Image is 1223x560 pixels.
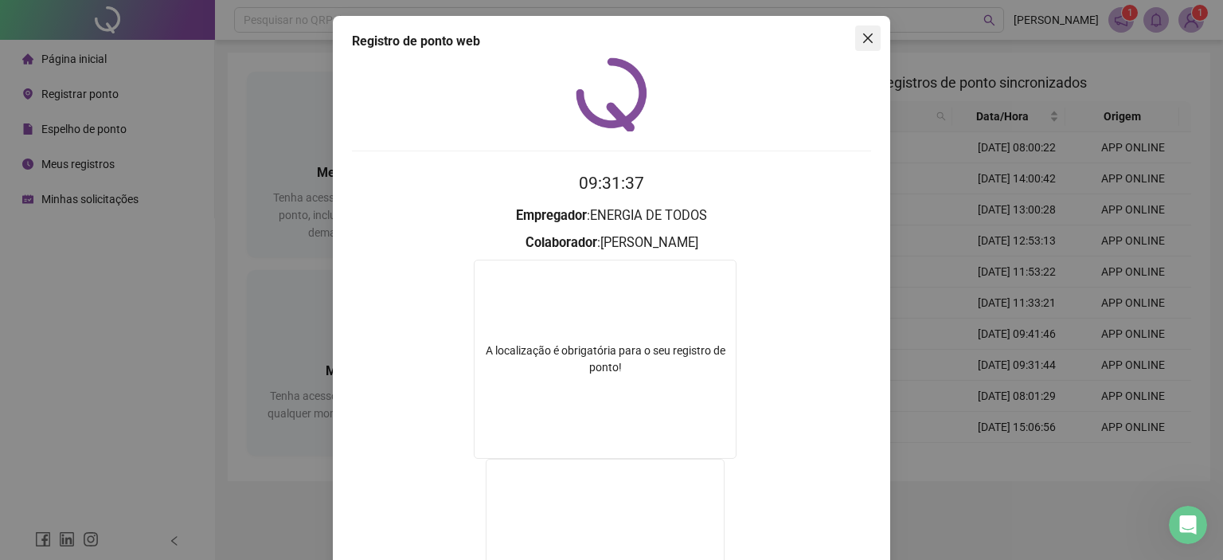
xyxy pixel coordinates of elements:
iframe: Intercom live chat [1169,506,1207,544]
img: QRPoint [576,57,647,131]
span: close [862,32,874,45]
div: Registro de ponto web [352,32,871,51]
strong: Empregador [516,208,587,223]
button: Close [855,25,881,51]
h3: : ENERGIA DE TODOS [352,206,871,226]
strong: Colaborador [526,235,597,250]
h3: : [PERSON_NAME] [352,233,871,253]
div: A localização é obrigatória para o seu registro de ponto! [475,343,736,376]
time: 09:31:37 [579,174,644,193]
